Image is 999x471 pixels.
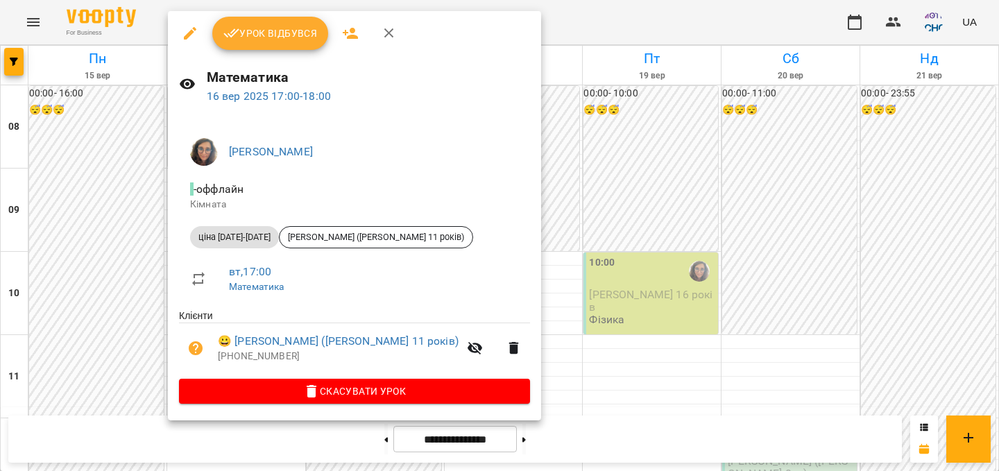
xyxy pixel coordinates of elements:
[279,226,473,248] div: [PERSON_NAME] ([PERSON_NAME] 11 років)
[229,265,271,278] a: вт , 17:00
[218,350,459,363] p: [PHONE_NUMBER]
[223,25,318,42] span: Урок відбувся
[229,145,313,158] a: [PERSON_NAME]
[280,231,472,243] span: [PERSON_NAME] ([PERSON_NAME] 11 років)
[179,332,212,365] button: Візит ще не сплачено. Додати оплату?
[207,67,531,88] h6: Математика
[218,333,459,350] a: 😀 [PERSON_NAME] ([PERSON_NAME] 11 років)
[190,182,246,196] span: - оффлайн
[190,138,218,166] img: 86d7fcac954a2a308d91a558dd0f8d4d.jpg
[190,198,519,212] p: Кімната
[179,379,530,404] button: Скасувати Урок
[190,383,519,400] span: Скасувати Урок
[190,231,279,243] span: ціна [DATE]-[DATE]
[212,17,329,50] button: Урок відбувся
[179,309,530,378] ul: Клієнти
[207,89,331,103] a: 16 вер 2025 17:00-18:00
[229,281,284,292] a: Математика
